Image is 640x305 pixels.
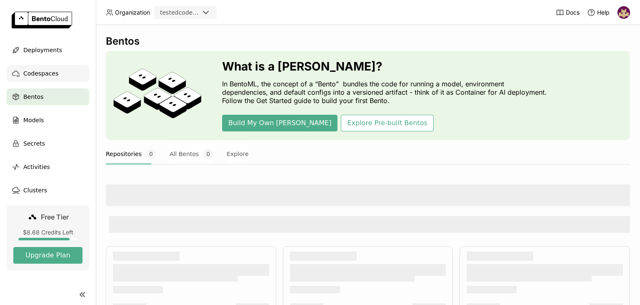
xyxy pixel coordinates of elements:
[200,9,201,17] input: Selected testedcodeployment.
[115,9,150,16] span: Organization
[203,149,213,159] span: 0
[23,68,58,78] span: Codespaces
[41,213,69,221] span: Free Tier
[23,92,43,102] span: Bentos
[106,35,630,48] div: Bentos
[222,60,551,73] h3: What is a [PERSON_NAME]?
[7,112,89,129] a: Models
[23,162,50,172] span: Activities
[7,88,89,105] a: Bentos
[23,115,44,125] span: Models
[23,139,45,149] span: Secrets
[23,45,62,55] span: Deployments
[556,8,580,17] a: Docs
[23,185,47,195] span: Clusters
[7,182,89,199] a: Clusters
[222,115,337,131] button: Build My Own [PERSON_NAME]
[160,8,199,17] div: testedcodeployment
[13,229,82,236] div: $8.68 Credits Left
[112,68,202,123] img: cover onboarding
[587,8,610,17] div: Help
[7,205,89,270] a: Free Tier$8.68 Credits LeftUpgrade Plan
[146,149,156,159] span: 0
[617,6,630,19] img: Hélio Júnior
[106,144,156,164] button: Repositories
[13,247,82,264] button: Upgrade Plan
[222,80,551,105] p: In BentoML, the concept of a “Bento” bundles the code for running a model, environment dependenci...
[227,144,249,164] button: Explore
[7,42,89,58] a: Deployments
[170,144,213,164] button: All Bentos
[566,9,580,16] span: Docs
[12,12,72,28] img: logo
[7,65,89,82] a: Codespaces
[597,9,610,16] span: Help
[7,135,89,152] a: Secrets
[7,159,89,175] a: Activities
[341,115,433,131] button: Explore Pre-built Bentos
